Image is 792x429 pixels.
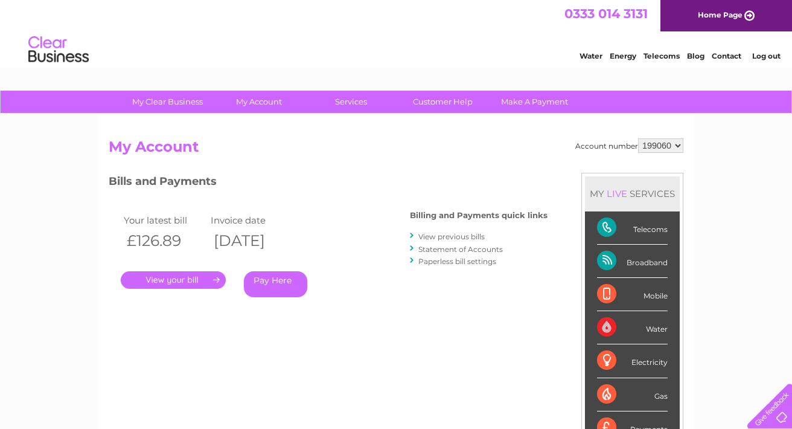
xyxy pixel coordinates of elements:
div: Clear Business is a trading name of Verastar Limited (registered in [GEOGRAPHIC_DATA] No. 3667643... [112,7,682,59]
a: Energy [610,51,636,60]
div: Telecoms [597,211,668,245]
h4: Billing and Payments quick links [410,211,548,220]
a: . [121,271,226,289]
a: Log out [752,51,781,60]
div: Mobile [597,278,668,311]
img: logo.png [28,31,89,68]
div: Water [597,311,668,344]
a: 0333 014 3131 [564,6,648,21]
a: Pay Here [244,271,307,297]
a: My Account [209,91,309,113]
a: Telecoms [643,51,680,60]
td: Your latest bill [121,212,208,228]
div: Account number [575,138,683,153]
a: My Clear Business [118,91,217,113]
h2: My Account [109,138,683,161]
th: £126.89 [121,228,208,253]
div: Electricity [597,344,668,378]
div: MY SERVICES [585,176,680,211]
td: Invoice date [208,212,295,228]
div: LIVE [604,188,630,199]
a: Contact [712,51,741,60]
th: [DATE] [208,228,295,253]
div: Gas [597,378,668,411]
a: Customer Help [393,91,493,113]
a: View previous bills [418,232,485,241]
a: Water [580,51,602,60]
a: Services [301,91,401,113]
a: Blog [687,51,704,60]
a: Statement of Accounts [418,245,503,254]
h3: Bills and Payments [109,173,548,194]
a: Make A Payment [485,91,584,113]
a: Paperless bill settings [418,257,496,266]
div: Broadband [597,245,668,278]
